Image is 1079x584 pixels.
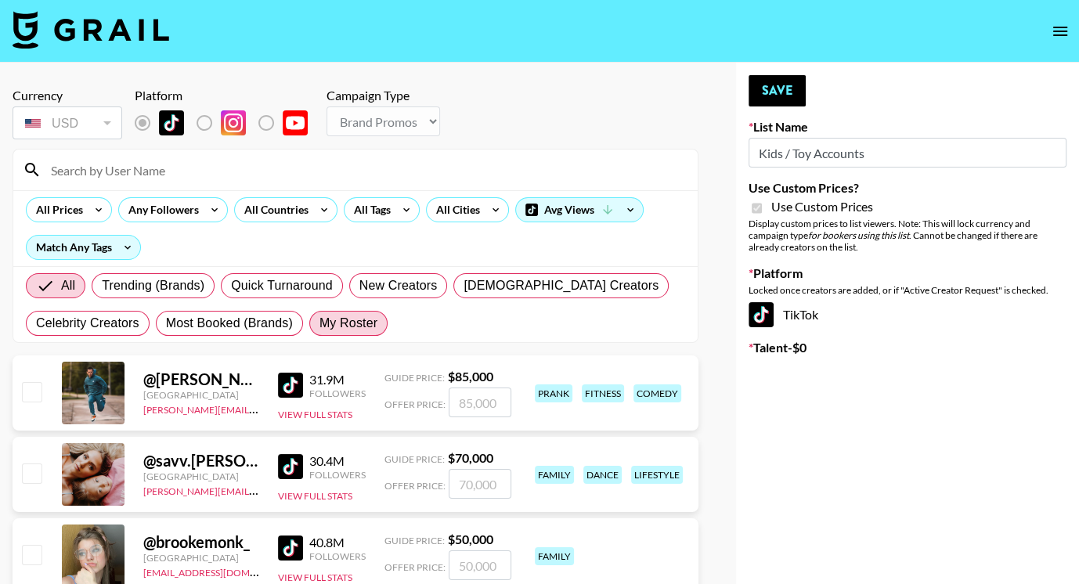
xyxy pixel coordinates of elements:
strong: $ 50,000 [448,532,493,546]
span: Celebrity Creators [36,314,139,333]
button: Save [749,75,806,106]
span: Most Booked (Brands) [166,314,293,333]
div: List locked to TikTok. [135,106,320,139]
div: USD [16,110,119,137]
div: Any Followers [119,198,202,222]
button: View Full Stats [278,409,352,420]
div: Currency is locked to USD [13,103,122,142]
div: Avg Views [516,198,643,222]
div: Display custom prices to list viewers. Note: This will lock currency and campaign type . Cannot b... [749,218,1066,253]
div: Followers [309,550,366,562]
div: All Cities [427,198,483,222]
div: family [535,466,574,484]
div: [GEOGRAPHIC_DATA] [143,470,259,482]
div: All Countries [235,198,312,222]
label: Talent - $ 0 [749,340,1066,355]
img: TikTok [749,302,774,327]
img: Instagram [221,110,246,135]
img: TikTok [278,373,303,398]
span: All [61,276,75,295]
span: Offer Price: [384,561,446,573]
div: All Tags [345,198,394,222]
div: @ brookemonk_ [143,532,259,552]
div: Followers [309,469,366,481]
span: Trending (Brands) [102,276,204,295]
div: lifestyle [631,466,683,484]
strong: $ 85,000 [448,369,493,384]
div: comedy [633,384,681,402]
div: 31.9M [309,372,366,388]
input: 50,000 [449,550,511,580]
div: Currency [13,88,122,103]
span: Guide Price: [384,535,445,546]
div: @ savv.[PERSON_NAME] [143,451,259,470]
span: [DEMOGRAPHIC_DATA] Creators [464,276,659,295]
label: Use Custom Prices? [749,180,1066,196]
span: Guide Price: [384,453,445,465]
a: [PERSON_NAME][EMAIL_ADDRESS][DOMAIN_NAME] [143,401,375,416]
div: 30.4M [309,453,366,469]
div: prank [535,384,572,402]
button: View Full Stats [278,571,352,583]
div: dance [583,466,622,484]
strong: $ 70,000 [448,450,493,465]
label: Platform [749,265,1066,281]
div: Campaign Type [327,88,440,103]
div: [GEOGRAPHIC_DATA] [143,552,259,564]
span: New Creators [359,276,438,295]
span: My Roster [319,314,377,333]
span: Use Custom Prices [771,199,873,214]
input: 70,000 [449,469,511,499]
div: @ [PERSON_NAME].[PERSON_NAME] [143,370,259,389]
div: [GEOGRAPHIC_DATA] [143,389,259,401]
a: [PERSON_NAME][EMAIL_ADDRESS][DOMAIN_NAME] [143,482,375,497]
em: for bookers using this list [808,229,909,241]
div: fitness [582,384,624,402]
input: 85,000 [449,388,511,417]
div: Platform [135,88,320,103]
span: Offer Price: [384,480,446,492]
button: View Full Stats [278,490,352,502]
img: TikTok [278,535,303,561]
div: family [535,547,574,565]
input: Search by User Name [41,157,688,182]
img: YouTube [283,110,308,135]
img: TikTok [159,110,184,135]
div: TikTok [749,302,1066,327]
div: All Prices [27,198,86,222]
div: Followers [309,388,366,399]
button: open drawer [1045,16,1076,47]
div: 40.8M [309,535,366,550]
img: TikTok [278,454,303,479]
label: List Name [749,119,1066,135]
div: Match Any Tags [27,236,140,259]
span: Quick Turnaround [231,276,333,295]
span: Guide Price: [384,372,445,384]
img: Grail Talent [13,11,169,49]
span: Offer Price: [384,398,446,410]
div: Locked once creators are added, or if "Active Creator Request" is checked. [749,284,1066,296]
a: [EMAIL_ADDRESS][DOMAIN_NAME] [143,564,301,579]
